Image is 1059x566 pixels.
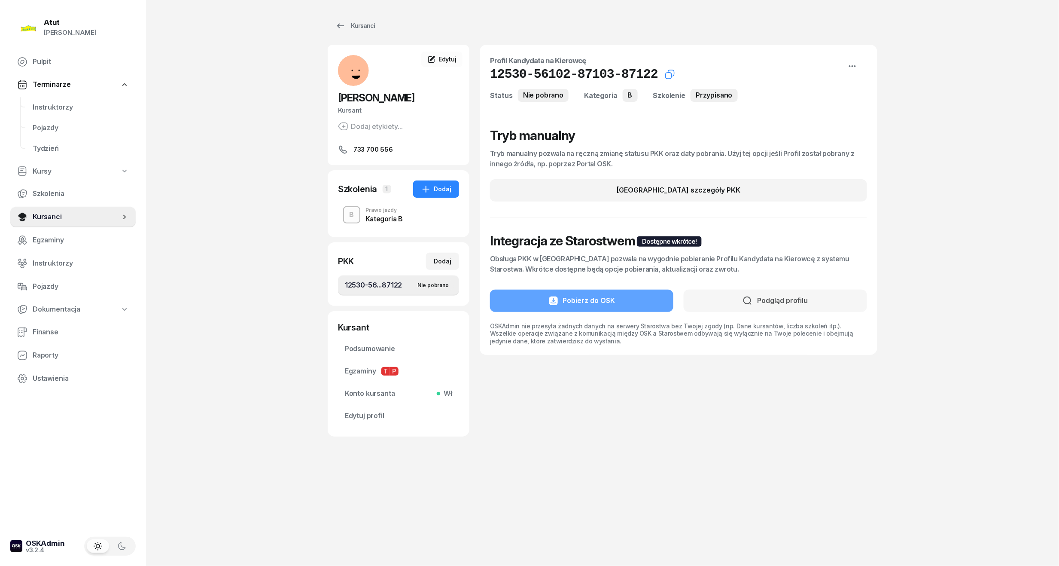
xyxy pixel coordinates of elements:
[346,208,358,222] div: B
[490,128,867,143] h1: Tryb manualny
[490,233,867,248] h1: Integracja ze Starostwem
[10,276,136,297] a: Pojazdy
[584,90,618,101] div: Kategoria
[26,97,136,118] a: Instruktorzy
[26,118,136,138] a: Pojazdy
[338,361,459,382] a: EgzaminyTP
[33,122,129,134] span: Pojazdy
[353,144,393,155] span: 733 700 556
[10,207,136,227] a: Kursanci
[413,181,459,198] button: Dodaj
[490,55,867,67] h4: Profil Kandydata na Kierowcę
[637,236,702,247] div: Dostępne wkrótce!
[10,368,136,389] a: Ustawienia
[338,406,459,426] a: Edytuj profil
[490,148,867,169] p: Tryb manualny pozwala na ręczną zmianę statusu PKK oraz daty pobrania. Użyj tej opcji jeśli Profi...
[653,90,686,101] div: Szkolenie
[345,366,452,377] span: Egzaminy
[381,367,390,376] span: T
[440,388,452,399] span: Wł
[338,183,377,195] div: Szkolenia
[33,143,129,154] span: Tydzień
[33,350,129,361] span: Raporty
[434,256,451,266] div: Dodaj
[10,162,136,181] a: Kursy
[44,27,97,38] div: [PERSON_NAME]
[343,206,360,223] button: B
[490,254,867,274] p: Obsługa PKK w [GEOGRAPHIC_DATA] pozwala na wygodnie pobieranie Profilu Kandydata na Kierowcę z sy...
[338,339,459,359] a: Podsumowanie
[426,253,459,270] button: Dodaj
[33,79,70,90] span: Terminarze
[345,280,452,291] span: 12530-56...87122
[10,322,136,343] a: Finanse
[10,184,136,204] a: Szkolenia
[33,56,129,67] span: Pulpit
[338,321,459,333] div: Kursant
[338,203,459,227] button: BPrawo jazdyKategoria B
[10,345,136,366] a: Raporty
[33,166,52,177] span: Kursy
[338,275,459,296] a: 12530-56...87122Nie pobrano
[338,144,459,155] a: 733 700 556
[26,547,65,553] div: v3.2.4
[338,383,459,404] a: Konto kursantaWł
[518,89,569,102] div: Nie pobrano
[33,235,129,246] span: Egzaminy
[390,367,399,376] span: P
[10,230,136,251] a: Egzaminy
[44,19,97,26] div: Atut
[328,17,383,34] a: Kursanci
[413,280,454,291] div: Nie pobrano
[10,300,136,319] a: Dokumentacja
[338,255,354,267] div: PKK
[365,208,403,213] div: Prawo jazdy
[623,89,638,102] div: B
[33,281,129,292] span: Pojazdy
[345,388,452,399] span: Konto kursanta
[490,67,658,82] h1: 12530-56102-87103-87122
[421,184,451,194] div: Dodaj
[438,55,456,63] span: Edytuj
[617,185,740,196] div: [GEOGRAPHIC_DATA] szczegóły PKK
[26,540,65,547] div: OSKAdmin
[345,343,452,355] span: Podsumowanie
[490,90,513,101] div: Status
[33,258,129,269] span: Instruktorzy
[338,105,459,116] div: Kursant
[10,540,22,552] img: logo-xs-dark@2x.png
[365,215,403,222] div: Kategoria B
[10,52,136,72] a: Pulpit
[691,89,737,102] div: Przypisano
[383,185,391,193] span: 1
[10,253,136,274] a: Instruktorzy
[490,179,867,202] button: [GEOGRAPHIC_DATA] szczegóły PKK
[33,304,80,315] span: Dokumentacja
[345,410,452,422] span: Edytuj profil
[33,188,129,199] span: Szkolenia
[33,327,129,338] span: Finanse
[26,138,136,159] a: Tydzień
[33,373,129,384] span: Ustawienia
[335,21,375,31] div: Kursanci
[33,211,120,223] span: Kursanci
[490,322,867,345] p: OSKAdmin nie przesyła żadnych danych na serwery Starostwa bez Twojej zgody (np. Dane kursantów, l...
[338,92,414,104] span: [PERSON_NAME]
[33,102,129,113] span: Instruktorzy
[338,121,403,132] button: Dodaj etykiety...
[421,52,463,67] a: Edytuj
[10,75,136,95] a: Terminarze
